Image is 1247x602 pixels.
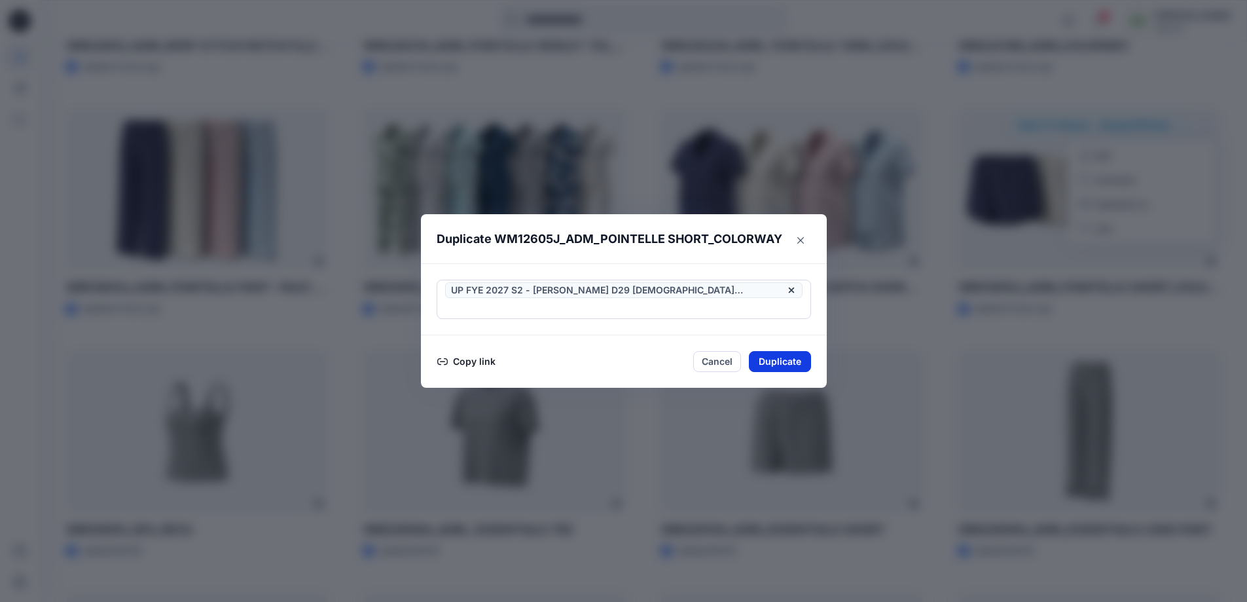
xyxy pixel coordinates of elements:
button: Cancel [693,351,741,372]
p: Duplicate WM12605J_ADM_POINTELLE SHORT_COLORWAY [437,230,782,248]
button: Close [790,230,811,251]
button: Copy link [437,354,496,369]
span: UP FYE 2027 S2 - [PERSON_NAME] D29 [DEMOGRAPHIC_DATA] Sleepwear [451,282,784,298]
button: Duplicate [749,351,811,372]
